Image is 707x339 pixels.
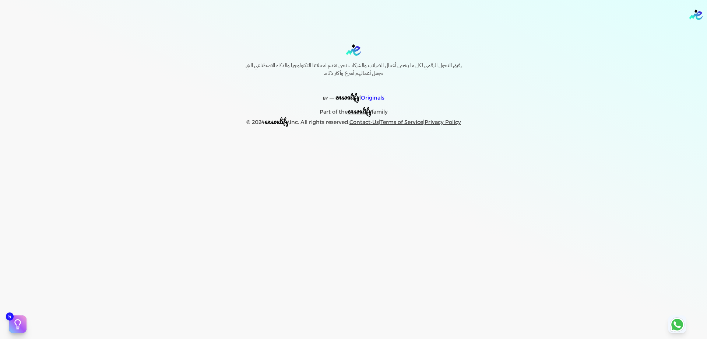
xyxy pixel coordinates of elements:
p: | [230,83,477,103]
a: Privacy Policy [425,119,461,125]
span: 5 [6,312,14,321]
img: logo [346,44,361,56]
h6: رفيق التحول الرقمي لكل ما يخص أعمال الضرائب والشركات نحن نقدم لعملائنا التكنولوجيا والذكاء الاصطن... [230,62,477,77]
span: ensoulify [265,115,289,127]
a: Terms of Service [380,119,423,125]
img: logo [689,10,703,20]
span: Originals [361,94,384,101]
p: © 2024 ,inc. All rights reserved. | | [230,117,477,127]
a: Contact-Us [349,119,379,125]
sup: __ [330,94,334,99]
span: BY [323,96,328,101]
span: ensoulify [335,91,359,103]
span: ensoulify [348,105,372,117]
p: Part of the family [230,103,477,117]
button: 5 [9,315,27,333]
a: ensoulify [348,108,372,115]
